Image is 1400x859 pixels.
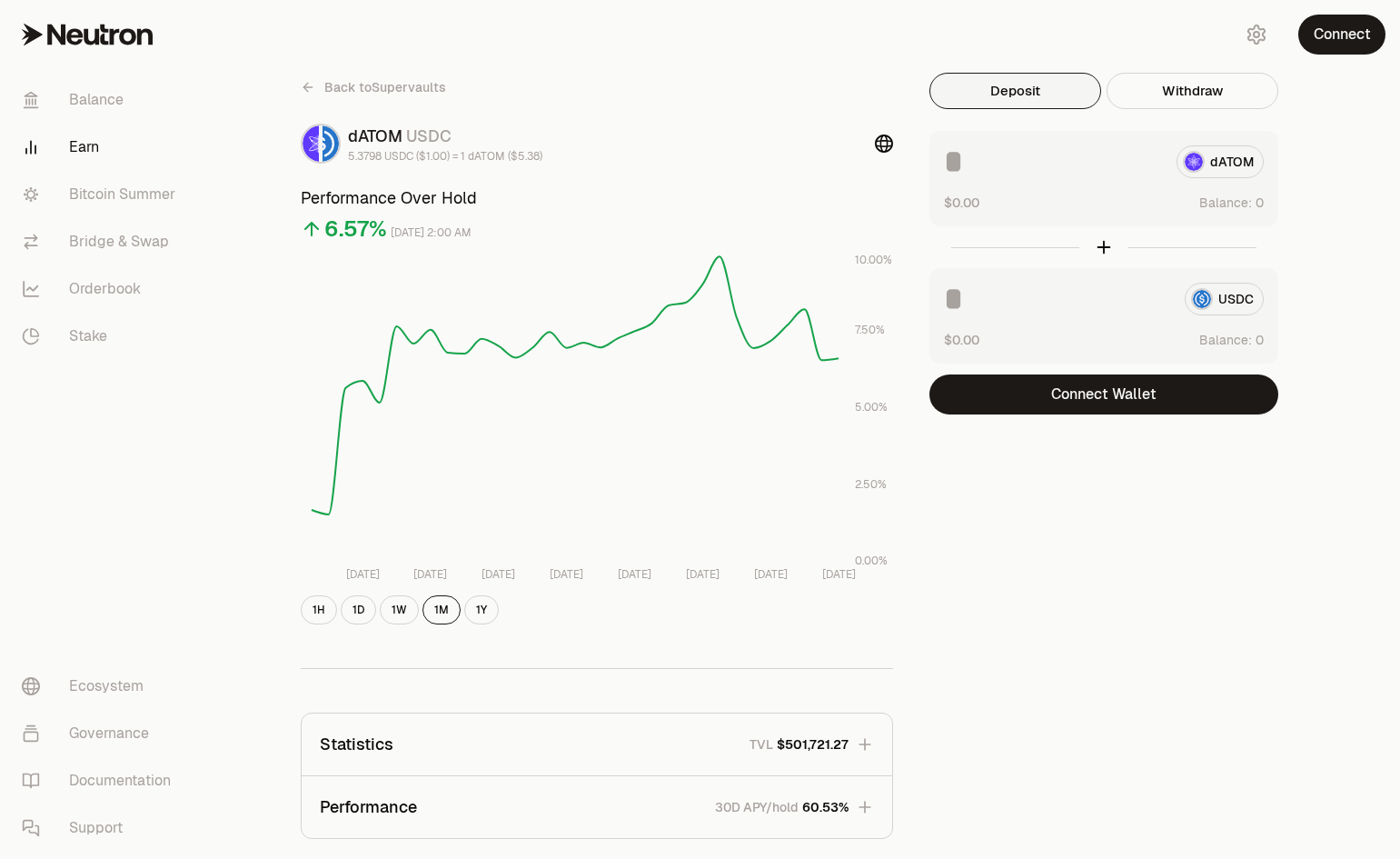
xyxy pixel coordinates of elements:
button: 1D [341,595,376,624]
tspan: [DATE] [345,567,379,582]
button: $0.00 [944,330,979,349]
tspan: [DATE] [821,567,855,582]
span: Balance: [1199,331,1252,349]
p: 30D APY/hold [715,798,799,816]
button: Withdraw [1107,73,1278,109]
a: Earn [7,124,196,171]
div: 5.3798 USDC ($1.00) = 1 dATOM ($5.38) [348,149,542,164]
img: dATOM Logo [303,125,319,162]
p: Statistics [320,732,393,757]
h3: Performance Over Hold [301,185,893,211]
button: Deposit [929,73,1101,109]
div: dATOM [348,124,542,149]
a: Stake [7,313,196,360]
span: Balance: [1199,194,1252,212]
p: Performance [320,794,417,820]
a: Back toSupervaults [301,73,446,102]
tspan: [DATE] [685,567,719,582]
a: Ecosystem [7,663,196,710]
tspan: 2.50% [855,477,887,492]
button: 1W [380,595,419,624]
div: [DATE] 2:00 AM [391,223,472,244]
button: 1Y [464,595,499,624]
a: Orderbook [7,265,196,313]
tspan: 10.00% [855,253,892,267]
tspan: 0.00% [855,554,888,568]
div: 6.57% [324,215,387,244]
span: USDC [406,125,452,146]
button: Connect Wallet [929,375,1278,415]
button: StatisticsTVL$501,721.27 [302,714,892,775]
tspan: 5.00% [855,400,888,415]
button: $0.00 [944,193,979,212]
a: Balance [7,76,196,124]
span: $501,721.27 [777,735,849,754]
tspan: [DATE] [550,567,583,582]
a: Documentation [7,757,196,804]
button: Connect [1298,15,1385,55]
span: Back to Supervaults [324,78,446,96]
a: Bridge & Swap [7,218,196,265]
button: Performance30D APY/hold60.53% [302,776,892,838]
tspan: [DATE] [753,567,787,582]
tspan: 7.50% [855,323,885,337]
tspan: [DATE] [482,567,515,582]
button: 1M [422,595,461,624]
p: TVL [750,735,773,754]
a: Support [7,804,196,852]
a: Governance [7,710,196,757]
button: 1H [301,595,337,624]
img: USDC Logo [323,125,339,162]
tspan: [DATE] [413,567,447,582]
tspan: [DATE] [617,567,650,582]
span: 60.53% [802,798,849,816]
a: Bitcoin Summer [7,171,196,218]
